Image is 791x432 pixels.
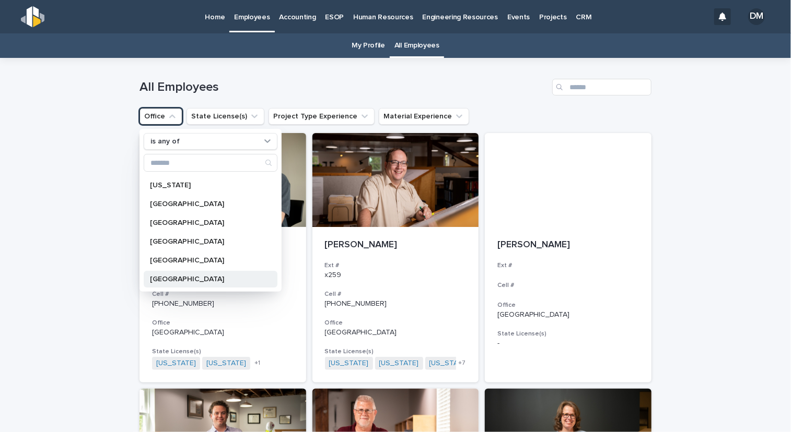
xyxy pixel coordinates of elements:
[325,271,342,279] a: x259
[325,300,387,307] a: [PHONE_NUMBER]
[150,238,261,245] p: [GEOGRAPHIC_DATA]
[144,154,277,171] input: Search
[139,108,182,125] button: Office
[269,108,375,125] button: Project Type Experience
[497,330,639,338] h3: State License(s)
[497,261,639,270] h3: Ext #
[206,359,246,368] a: [US_STATE]
[150,219,261,226] p: [GEOGRAPHIC_DATA]
[312,133,479,382] a: [PERSON_NAME]Ext #x259Cell #[PHONE_NUMBER]Office[GEOGRAPHIC_DATA]State License(s)[US_STATE] [US_S...
[150,182,261,189] p: [US_STATE]
[458,360,465,366] span: + 7
[329,359,369,368] a: [US_STATE]
[21,6,44,27] img: s5b5MGTdWwFoU4EDV7nw
[325,328,467,337] p: [GEOGRAPHIC_DATA]
[150,137,180,146] p: is any of
[497,239,639,251] p: [PERSON_NAME]
[156,359,196,368] a: [US_STATE]
[254,360,260,366] span: + 1
[325,319,467,327] h3: Office
[152,319,294,327] h3: Office
[187,108,264,125] button: State License(s)
[394,33,439,58] a: All Employees
[429,359,469,368] a: [US_STATE]
[139,80,548,95] h1: All Employees
[144,154,277,172] div: Search
[379,359,419,368] a: [US_STATE]
[748,8,765,25] div: DM
[150,275,261,283] p: [GEOGRAPHIC_DATA]
[552,79,652,95] input: Search
[325,261,467,270] h3: Ext #
[325,347,467,356] h3: State License(s)
[152,347,294,356] h3: State License(s)
[485,133,652,382] a: [PERSON_NAME]Ext #Cell #Office[GEOGRAPHIC_DATA]State License(s)-
[497,339,639,348] p: -
[150,200,261,208] p: [GEOGRAPHIC_DATA]
[152,300,214,307] a: [PHONE_NUMBER]
[325,290,467,298] h3: Cell #
[497,310,639,319] p: [GEOGRAPHIC_DATA]
[352,33,385,58] a: My Profile
[152,290,294,298] h3: Cell #
[325,239,467,251] p: [PERSON_NAME]
[150,257,261,264] p: [GEOGRAPHIC_DATA]
[152,328,294,337] p: [GEOGRAPHIC_DATA]
[379,108,469,125] button: Material Experience
[497,301,639,309] h3: Office
[497,281,639,290] h3: Cell #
